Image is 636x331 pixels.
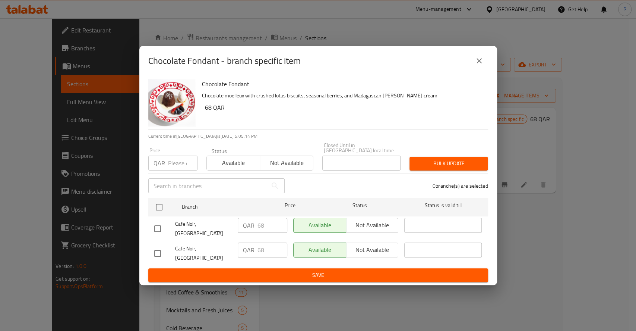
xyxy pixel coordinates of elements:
h2: Chocolate Fondant - branch specific item [148,55,301,67]
p: QAR [154,159,165,168]
input: Please enter price [168,156,197,171]
span: Status [321,201,398,210]
span: Not available [263,157,310,168]
button: Save [148,268,488,282]
p: QAR [243,246,254,255]
h6: 68 QAR [205,102,482,113]
span: Branch [182,202,259,212]
button: Bulk update [409,157,488,171]
span: Price [265,201,315,210]
input: Please enter price [257,218,287,233]
p: Chocolate moelleux with crushed lotus biscuits, seasonal berries, and Madagascan [PERSON_NAME] cream [202,91,482,100]
span: Status is valid till [404,201,482,210]
button: Not available [260,156,313,171]
p: QAR [243,221,254,230]
span: Save [154,271,482,280]
h6: Chocolate Fondant [202,79,482,89]
button: Available [206,156,260,171]
span: Bulk update [415,159,482,168]
span: Cafe Noir, [GEOGRAPHIC_DATA] [175,219,232,238]
span: Available [210,157,257,168]
input: Please enter price [257,243,287,257]
input: Search in branches [148,178,268,193]
img: Chocolate Fondant [148,79,196,127]
button: close [470,52,488,70]
p: Current time in [GEOGRAPHIC_DATA] is [DATE] 5:05:14 PM [148,133,488,140]
p: 0 branche(s) are selected [433,182,488,190]
span: Cafe Noir, [GEOGRAPHIC_DATA] [175,244,232,263]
